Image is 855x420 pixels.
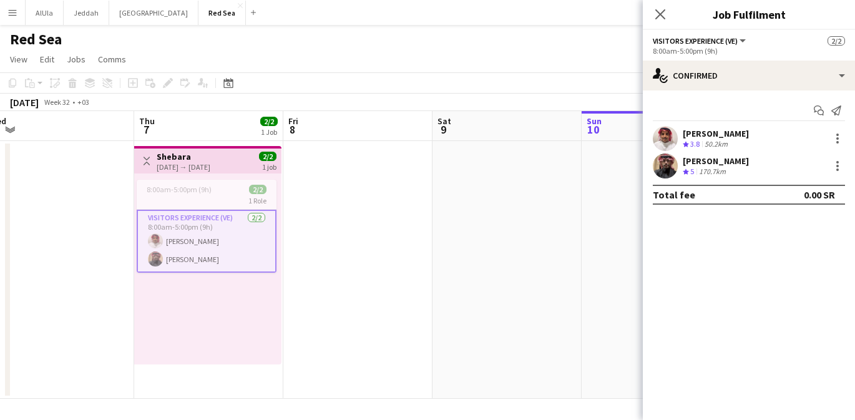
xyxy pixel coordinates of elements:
[437,115,451,127] span: Sat
[683,128,749,139] div: [PERSON_NAME]
[77,97,89,107] div: +03
[198,1,246,25] button: Red Sea
[288,115,298,127] span: Fri
[98,54,126,65] span: Comms
[249,185,266,194] span: 2/2
[157,162,210,172] div: [DATE] → [DATE]
[62,51,90,67] a: Jobs
[41,97,72,107] span: Week 32
[643,61,855,90] div: Confirmed
[93,51,131,67] a: Comms
[702,139,730,150] div: 50.2km
[137,122,155,137] span: 7
[260,117,278,126] span: 2/2
[10,30,62,49] h1: Red Sea
[286,122,298,137] span: 8
[248,196,266,205] span: 1 Role
[436,122,451,137] span: 9
[40,54,54,65] span: Edit
[259,152,276,161] span: 2/2
[587,115,602,127] span: Sun
[262,161,276,172] div: 1 job
[643,6,855,22] h3: Job Fulfilment
[653,188,695,201] div: Total fee
[157,151,210,162] h3: Shebara
[696,167,728,177] div: 170.7km
[137,180,276,273] app-job-card: 8:00am-5:00pm (9h)2/21 RoleVisitors Experience (VE)2/28:00am-5:00pm (9h)[PERSON_NAME][PERSON_NAME]
[828,36,845,46] span: 2/2
[653,46,845,56] div: 8:00am-5:00pm (9h)
[109,1,198,25] button: [GEOGRAPHIC_DATA]
[690,167,694,176] span: 5
[67,54,85,65] span: Jobs
[653,36,748,46] button: Visitors Experience (VE)
[35,51,59,67] a: Edit
[690,139,700,149] span: 3.8
[804,188,835,201] div: 0.00 SR
[137,210,276,273] app-card-role: Visitors Experience (VE)2/28:00am-5:00pm (9h)[PERSON_NAME][PERSON_NAME]
[653,36,738,46] span: Visitors Experience (VE)
[10,96,39,109] div: [DATE]
[683,155,749,167] div: [PERSON_NAME]
[585,122,602,137] span: 10
[10,54,27,65] span: View
[5,51,32,67] a: View
[139,115,155,127] span: Thu
[26,1,64,25] button: AlUla
[147,185,212,194] span: 8:00am-5:00pm (9h)
[64,1,109,25] button: Jeddah
[261,127,277,137] div: 1 Job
